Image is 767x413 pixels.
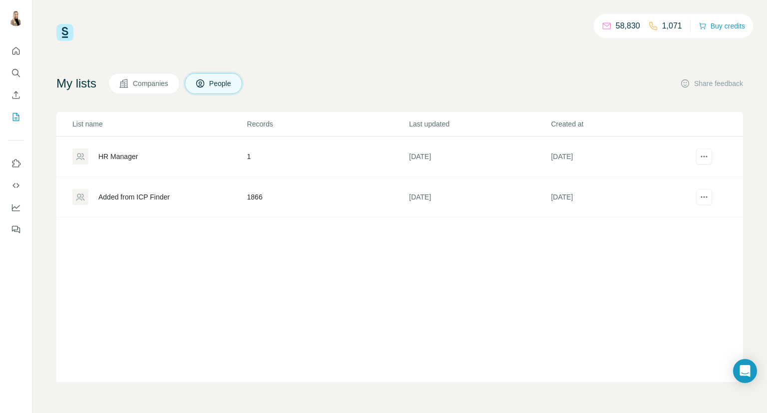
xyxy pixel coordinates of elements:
[696,189,712,205] button: actions
[56,24,73,41] img: Surfe Logo
[733,359,757,383] div: Open Intercom Messenger
[56,75,96,91] h4: My lists
[8,86,24,104] button: Enrich CSV
[8,220,24,238] button: Feedback
[662,20,682,32] p: 1,071
[551,119,692,129] p: Created at
[98,192,170,202] div: Added from ICP Finder
[209,78,232,88] span: People
[8,42,24,60] button: Quick start
[98,151,138,161] div: HR Manager
[616,20,640,32] p: 58,830
[8,108,24,126] button: My lists
[72,119,246,129] p: List name
[247,177,409,217] td: 1866
[133,78,169,88] span: Companies
[550,177,692,217] td: [DATE]
[409,119,550,129] p: Last updated
[680,78,743,88] button: Share feedback
[550,136,692,177] td: [DATE]
[8,198,24,216] button: Dashboard
[699,19,745,33] button: Buy credits
[8,154,24,172] button: Use Surfe on LinkedIn
[8,64,24,82] button: Search
[247,119,408,129] p: Records
[247,136,409,177] td: 1
[408,136,550,177] td: [DATE]
[696,148,712,164] button: actions
[8,176,24,194] button: Use Surfe API
[408,177,550,217] td: [DATE]
[8,10,24,26] img: Avatar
